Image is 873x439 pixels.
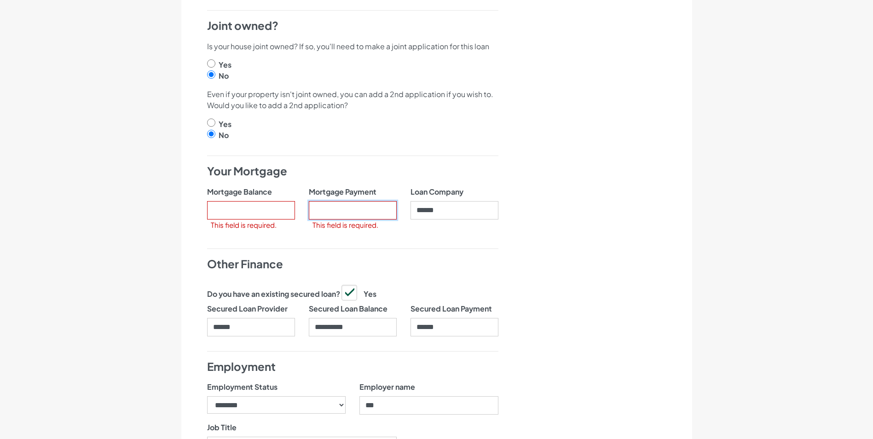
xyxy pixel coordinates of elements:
[207,381,278,393] label: Employment Status
[207,18,498,34] h4: Joint owned?
[211,220,277,231] label: This field is required.
[207,256,498,272] h4: Other Finance
[219,130,229,141] label: No
[309,186,376,197] label: Mortgage Payment
[410,186,463,197] label: Loan Company
[341,285,376,300] label: Yes
[312,220,378,231] label: This field is required.
[309,303,387,314] label: Secured Loan Balance
[219,59,231,70] label: Yes
[207,186,272,197] label: Mortgage Balance
[207,163,498,179] h4: Your Mortgage
[219,70,229,81] label: No
[359,381,415,393] label: Employer name
[207,89,498,111] p: Even if your property isn't joint owned, you can add a 2nd application if you wish to. Would you ...
[207,289,340,300] label: Do you have an existing secured loan?
[207,359,498,375] h4: Employment
[410,303,492,314] label: Secured Loan Payment
[219,119,231,130] label: Yes
[207,422,237,433] label: Job Title
[207,41,498,52] p: Is your house joint owned? If so, you'll need to make a joint application for this loan
[207,303,288,314] label: Secured Loan Provider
